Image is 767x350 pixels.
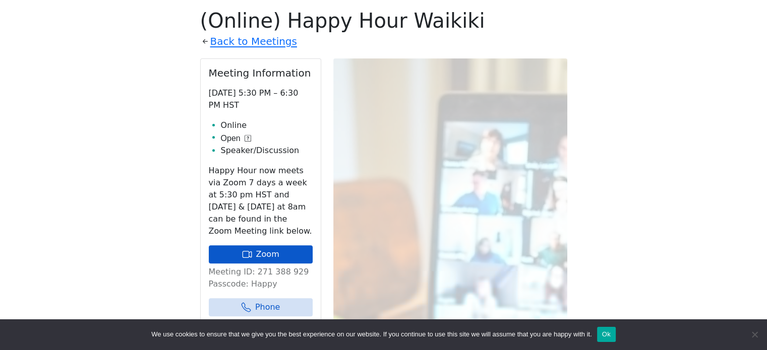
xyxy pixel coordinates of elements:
[209,298,313,316] a: Phone
[221,132,251,145] button: Open
[209,67,313,79] h2: Meeting Information
[151,329,592,339] span: We use cookies to ensure that we give you the best experience on our website. If you continue to ...
[209,245,313,263] a: Zoom
[749,329,759,339] span: No
[200,9,567,33] h1: (Online) Happy Hour Waikiki
[221,145,313,157] li: Speaker/Discussion
[597,327,616,342] button: Ok
[221,132,241,145] span: Open
[210,33,297,50] a: Back to Meetings
[209,266,313,290] p: Meeting ID: 271 388 929 Passcode: Happy
[209,165,313,237] p: Happy Hour now meets via Zoom 7 days a week at 5:30 pm HST and [DATE] & [DATE] at 8am can be foun...
[209,87,313,111] p: [DATE] 5:30 PM – 6:30 PM HST
[221,119,313,131] li: Online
